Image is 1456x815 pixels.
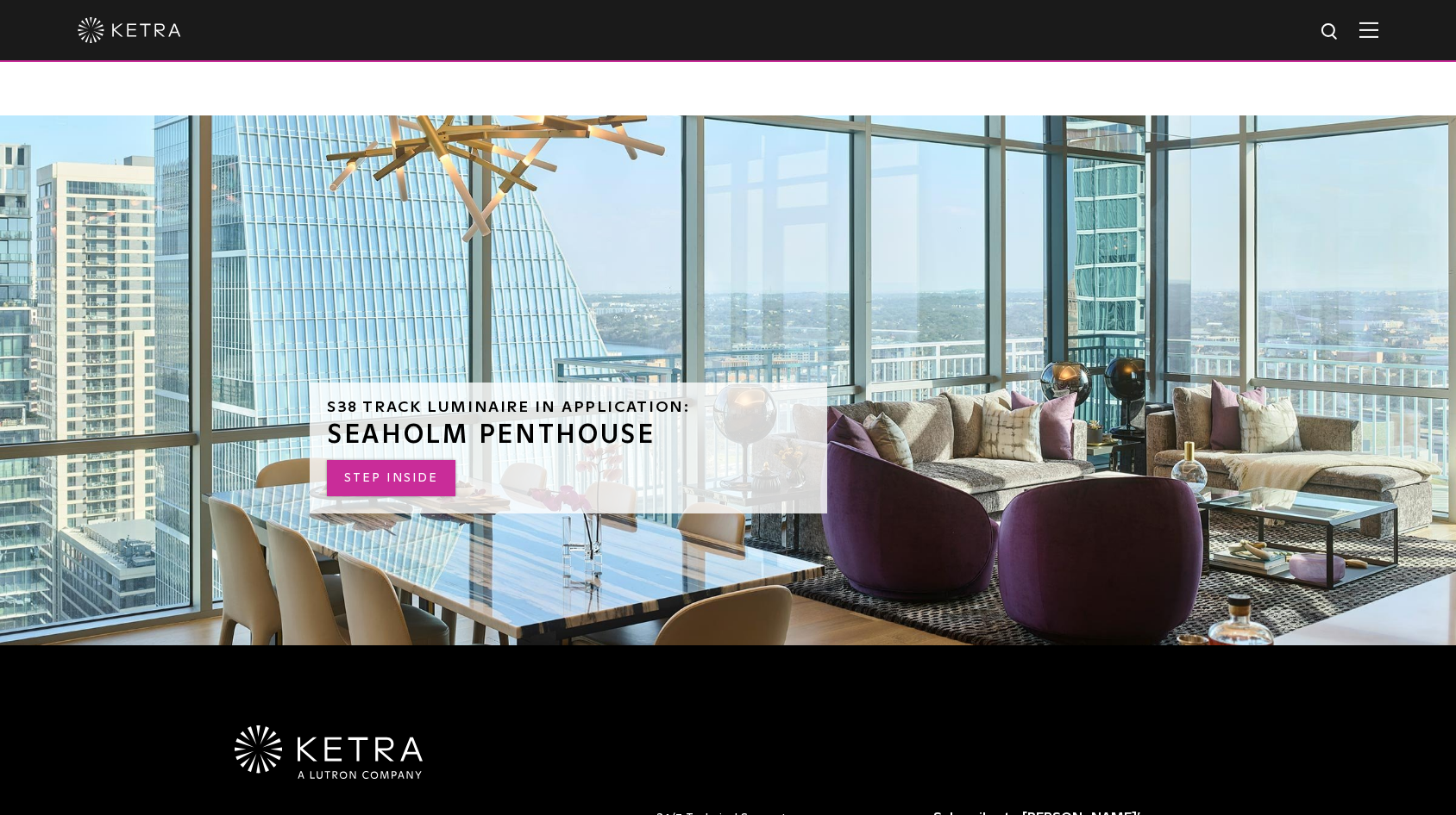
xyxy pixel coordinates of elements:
[327,460,455,497] a: STEP INSIDE
[327,422,810,448] h3: SEAHOLM PENTHOUSE
[1320,22,1341,43] img: search icon
[1359,22,1378,38] img: Hamburger%20Nav.svg
[327,400,810,415] h6: S38 Track Luminaire in Application:
[78,17,181,43] img: ketra-logo-2019-white
[235,725,423,779] img: Ketra-aLutronCo_White_RGB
